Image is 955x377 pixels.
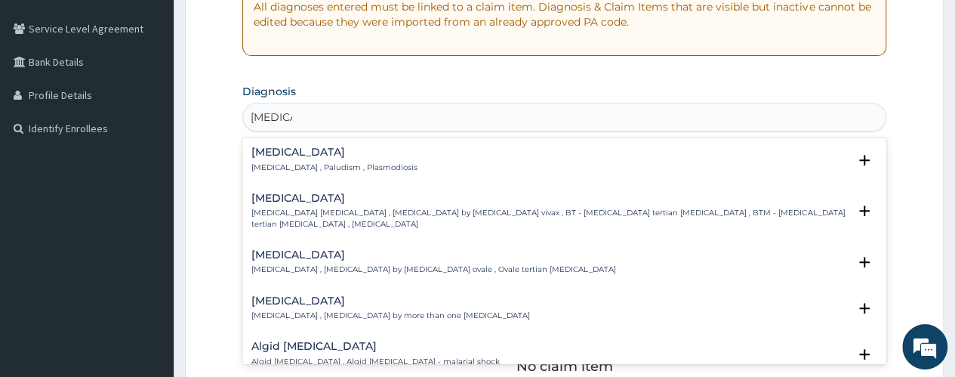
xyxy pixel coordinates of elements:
textarea: Type your message and hit 'Enter' [8,232,288,285]
i: open select status [855,253,873,271]
i: open select status [855,202,873,220]
p: [MEDICAL_DATA] [MEDICAL_DATA] , [MEDICAL_DATA] by [MEDICAL_DATA] vivax , BT - [MEDICAL_DATA] tert... [251,208,848,230]
p: [MEDICAL_DATA] , [MEDICAL_DATA] by [MEDICAL_DATA] ovale , Ovale tertian [MEDICAL_DATA] [251,264,616,275]
p: [MEDICAL_DATA] , [MEDICAL_DATA] by more than one [MEDICAL_DATA] [251,311,530,321]
span: We're online! [88,100,208,252]
div: Chat with us now [79,85,254,104]
h4: [MEDICAL_DATA] [251,147,417,158]
div: Minimize live chat window [248,8,284,44]
i: open select status [855,151,873,169]
label: Diagnosis [242,84,296,99]
h4: [MEDICAL_DATA] [251,193,848,204]
i: open select status [855,299,873,317]
i: open select status [855,345,873,363]
h4: Algid [MEDICAL_DATA] [251,341,500,352]
p: No claim item [516,359,612,374]
img: d_794563401_company_1708531726252_794563401 [28,76,61,113]
p: [MEDICAL_DATA] , Paludism , Plasmodiosis [251,162,417,173]
h4: [MEDICAL_DATA] [251,249,616,261]
p: Algid [MEDICAL_DATA] , Algid [MEDICAL_DATA] - malarial shock [251,357,500,367]
h4: [MEDICAL_DATA] [251,295,530,307]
